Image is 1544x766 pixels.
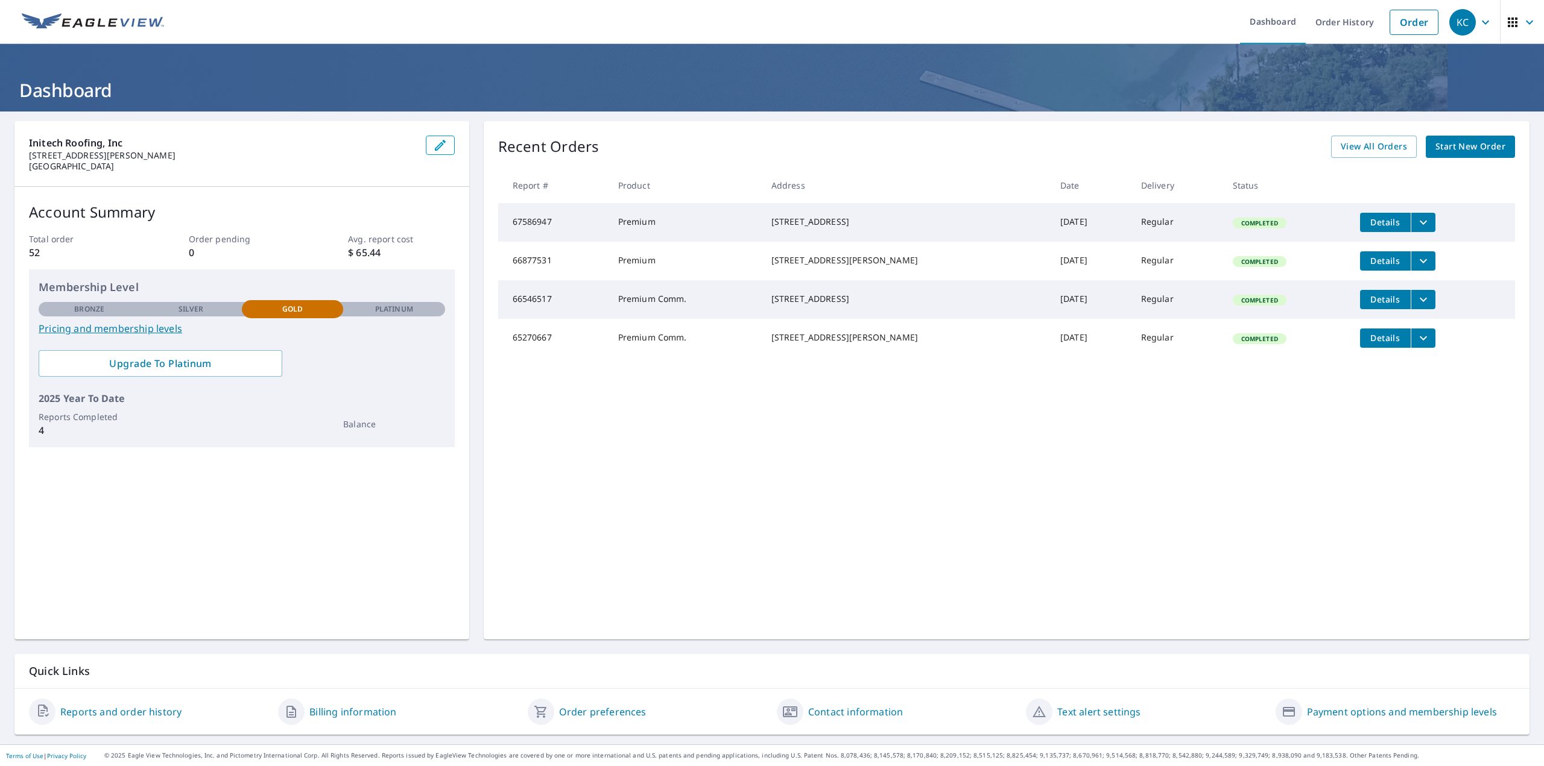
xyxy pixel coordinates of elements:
[1411,213,1435,232] button: filesDropdownBtn-67586947
[559,705,647,719] a: Order preferences
[29,150,416,161] p: [STREET_ADDRESS][PERSON_NAME]
[771,293,1041,305] div: [STREET_ADDRESS]
[348,245,454,260] p: $ 65.44
[29,664,1515,679] p: Quick Links
[29,136,416,150] p: Initech Roofing, Inc
[771,254,1041,266] div: [STREET_ADDRESS][PERSON_NAME]
[1435,139,1505,154] span: Start New Order
[29,233,135,245] p: Total order
[1051,242,1131,280] td: [DATE]
[1360,328,1411,348] button: detailsBtn-65270667
[771,216,1041,228] div: [STREET_ADDRESS]
[1131,242,1223,280] td: Regular
[609,242,762,280] td: Premium
[498,242,609,280] td: 66877531
[29,161,416,172] p: [GEOGRAPHIC_DATA]
[1411,290,1435,309] button: filesDropdownBtn-66546517
[39,410,140,423] p: Reports Completed
[39,391,445,406] p: 2025 Year To Date
[1131,203,1223,242] td: Regular
[1051,168,1131,203] th: Date
[189,245,295,260] p: 0
[1131,168,1223,203] th: Delivery
[39,423,140,438] p: 4
[1331,136,1417,158] a: View All Orders
[1057,705,1141,719] a: Text alert settings
[14,78,1530,102] h1: Dashboard
[189,233,295,245] p: Order pending
[343,418,445,430] p: Balance
[1234,219,1285,227] span: Completed
[1360,251,1411,271] button: detailsBtn-66877531
[1360,290,1411,309] button: detailsBtn-66546517
[48,357,273,370] span: Upgrade To Platinum
[1367,216,1403,228] span: Details
[1131,319,1223,357] td: Regular
[1234,334,1285,343] span: Completed
[609,280,762,319] td: Premium Comm.
[1411,251,1435,271] button: filesDropdownBtn-66877531
[179,304,204,315] p: Silver
[609,168,762,203] th: Product
[22,13,164,31] img: EV Logo
[1360,213,1411,232] button: detailsBtn-67586947
[1051,319,1131,357] td: [DATE]
[39,279,445,295] p: Membership Level
[60,705,182,719] a: Reports and order history
[1307,705,1497,719] a: Payment options and membership levels
[1051,203,1131,242] td: [DATE]
[348,233,454,245] p: Avg. report cost
[29,201,455,223] p: Account Summary
[47,752,86,760] a: Privacy Policy
[104,751,1538,760] p: © 2025 Eagle View Technologies, Inc. and Pictometry International Corp. All Rights Reserved. Repo...
[29,245,135,260] p: 52
[1234,296,1285,304] span: Completed
[375,304,413,315] p: Platinum
[1051,280,1131,319] td: [DATE]
[1390,10,1438,35] a: Order
[6,752,86,759] p: |
[498,319,609,357] td: 65270667
[74,304,104,315] p: Bronze
[771,331,1041,344] div: [STREET_ADDRESS][PERSON_NAME]
[39,350,282,377] a: Upgrade To Platinum
[1131,280,1223,319] td: Regular
[1367,255,1403,266] span: Details
[498,168,609,203] th: Report #
[1341,139,1407,154] span: View All Orders
[609,203,762,242] td: Premium
[1223,168,1350,203] th: Status
[1234,257,1285,266] span: Completed
[282,304,303,315] p: Gold
[498,136,600,158] p: Recent Orders
[498,203,609,242] td: 67586947
[39,321,445,336] a: Pricing and membership levels
[1411,328,1435,348] button: filesDropdownBtn-65270667
[1367,332,1403,344] span: Details
[1367,294,1403,305] span: Details
[498,280,609,319] td: 66546517
[609,319,762,357] td: Premium Comm.
[309,705,396,719] a: Billing information
[6,752,43,760] a: Terms of Use
[762,168,1051,203] th: Address
[1449,9,1476,36] div: KC
[808,705,903,719] a: Contact information
[1426,136,1515,158] a: Start New Order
